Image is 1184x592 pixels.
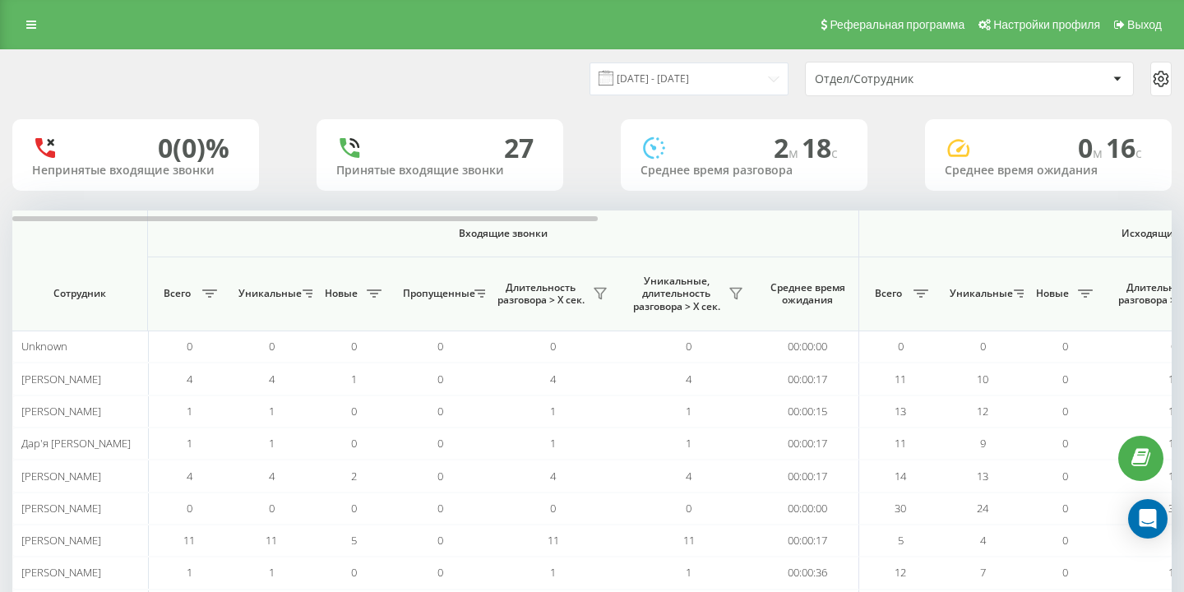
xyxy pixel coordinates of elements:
[266,533,277,548] span: 11
[756,395,859,428] td: 00:00:15
[895,372,906,386] span: 11
[21,372,101,386] span: [PERSON_NAME]
[1168,404,1180,419] span: 13
[550,469,556,483] span: 4
[504,132,534,164] div: 27
[895,436,906,451] span: 11
[686,436,691,451] span: 1
[756,331,859,363] td: 00:00:00
[789,144,802,162] span: м
[21,565,101,580] span: [PERSON_NAME]
[269,565,275,580] span: 1
[21,533,101,548] span: [PERSON_NAME]
[756,493,859,525] td: 00:00:00
[1078,130,1106,165] span: 0
[977,404,988,419] span: 12
[686,339,691,354] span: 0
[686,404,691,419] span: 1
[437,404,443,419] span: 0
[1106,130,1142,165] span: 16
[32,164,239,178] div: Непринятые входящие звонки
[238,287,298,300] span: Уникальные
[550,436,556,451] span: 1
[1135,144,1142,162] span: c
[156,287,197,300] span: Всего
[351,339,357,354] span: 0
[1168,469,1180,483] span: 14
[895,565,906,580] span: 12
[1127,18,1162,31] span: Выход
[493,281,588,307] span: Длительность разговора > Х сек.
[269,339,275,354] span: 0
[187,501,192,516] span: 0
[187,404,192,419] span: 1
[898,533,904,548] span: 5
[1062,565,1068,580] span: 0
[774,130,802,165] span: 2
[191,227,816,240] span: Входящие звонки
[831,144,838,162] span: c
[269,372,275,386] span: 4
[21,404,101,419] span: [PERSON_NAME]
[187,339,192,354] span: 0
[993,18,1100,31] span: Настройки профиля
[550,339,556,354] span: 0
[550,372,556,386] span: 4
[683,533,695,548] span: 11
[1062,436,1068,451] span: 0
[1168,565,1180,580] span: 12
[895,469,906,483] span: 14
[21,501,101,516] span: [PERSON_NAME]
[550,404,556,419] span: 1
[437,339,443,354] span: 0
[1168,436,1180,451] span: 11
[1128,499,1168,539] div: Open Intercom Messenger
[686,372,691,386] span: 4
[1093,144,1106,162] span: м
[351,372,357,386] span: 1
[977,501,988,516] span: 24
[351,533,357,548] span: 5
[21,469,101,483] span: [PERSON_NAME]
[1171,339,1177,354] span: 0
[802,130,838,165] span: 18
[641,164,848,178] div: Среднее время разговора
[269,501,275,516] span: 0
[437,436,443,451] span: 0
[1062,339,1068,354] span: 0
[830,18,964,31] span: Реферальная программа
[756,525,859,557] td: 00:00:17
[686,565,691,580] span: 1
[336,164,543,178] div: Принятые входящие звонки
[21,436,131,451] span: Дар'я [PERSON_NAME]
[898,339,904,354] span: 0
[980,436,986,451] span: 9
[187,436,192,451] span: 1
[269,436,275,451] span: 1
[895,404,906,419] span: 13
[548,533,559,548] span: 11
[1171,533,1177,548] span: 5
[158,132,229,164] div: 0 (0)%
[187,372,192,386] span: 4
[980,339,986,354] span: 0
[1168,501,1180,516] span: 30
[1032,287,1073,300] span: Новые
[437,533,443,548] span: 0
[550,501,556,516] span: 0
[977,469,988,483] span: 13
[756,460,859,492] td: 00:00:17
[269,404,275,419] span: 1
[629,275,724,313] span: Уникальные, длительность разговора > Х сек.
[1062,404,1068,419] span: 0
[686,501,691,516] span: 0
[26,287,133,300] span: Сотрудник
[980,533,986,548] span: 4
[1062,533,1068,548] span: 0
[756,428,859,460] td: 00:00:17
[945,164,1152,178] div: Среднее время ожидания
[351,469,357,483] span: 2
[1062,372,1068,386] span: 0
[321,287,362,300] span: Новые
[269,469,275,483] span: 4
